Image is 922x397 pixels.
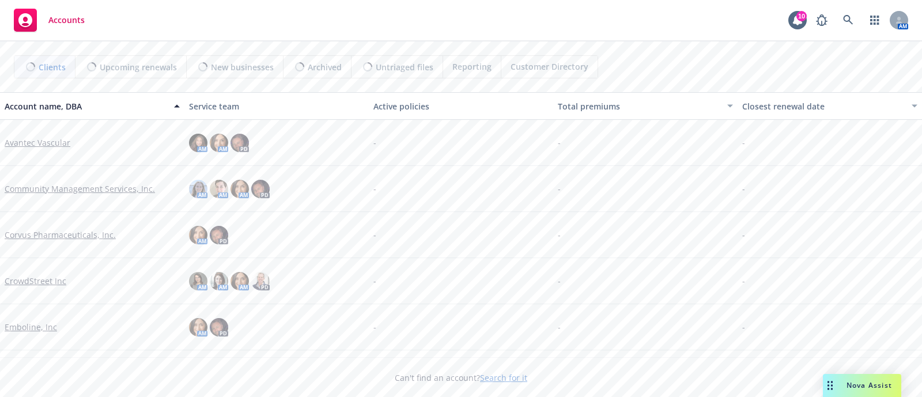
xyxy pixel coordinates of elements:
img: photo [231,134,249,152]
a: Search [837,9,860,32]
span: Customer Directory [511,61,588,73]
button: Closest renewal date [738,92,922,120]
span: - [373,229,376,241]
a: Switch app [863,9,886,32]
a: Report a Bug [810,9,833,32]
a: Search for it [480,372,527,383]
img: photo [231,272,249,290]
img: photo [210,318,228,336]
button: Service team [184,92,369,120]
img: photo [210,180,228,198]
span: - [373,275,376,287]
span: - [742,229,745,241]
img: photo [189,134,207,152]
button: Nova Assist [823,374,901,397]
img: photo [189,226,207,244]
div: Account name, DBA [5,100,167,112]
a: Avantec Vascular [5,137,70,149]
img: photo [210,134,228,152]
span: Accounts [48,16,85,25]
button: Total premiums [553,92,738,120]
span: Nova Assist [847,380,892,390]
span: - [558,229,561,241]
div: 10 [796,11,807,21]
span: Upcoming renewals [100,61,177,73]
span: Untriaged files [376,61,433,73]
span: - [742,321,745,333]
a: Emboline, Inc [5,321,57,333]
span: - [373,137,376,149]
span: - [742,275,745,287]
a: CrowdStreet Inc [5,275,66,287]
a: Corvus Pharmaceuticals, Inc. [5,229,116,241]
span: - [558,137,561,149]
span: - [558,183,561,195]
div: Closest renewal date [742,100,905,112]
img: photo [189,180,207,198]
a: Accounts [9,4,89,36]
span: Clients [39,61,66,73]
span: - [558,275,561,287]
span: Archived [308,61,342,73]
img: photo [210,272,228,290]
span: - [373,321,376,333]
button: Active policies [369,92,553,120]
div: Total premiums [558,100,720,112]
img: photo [231,180,249,198]
img: photo [210,226,228,244]
img: photo [251,180,270,198]
span: - [742,183,745,195]
img: photo [189,272,207,290]
div: Active policies [373,100,549,112]
span: Can't find an account? [395,372,527,384]
a: Community Management Services, Inc. [5,183,155,195]
div: Service team [189,100,364,112]
span: - [558,321,561,333]
span: - [742,137,745,149]
div: Drag to move [823,374,837,397]
img: photo [189,318,207,336]
span: New businesses [211,61,274,73]
img: photo [251,272,270,290]
span: - [373,183,376,195]
span: Reporting [452,61,492,73]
